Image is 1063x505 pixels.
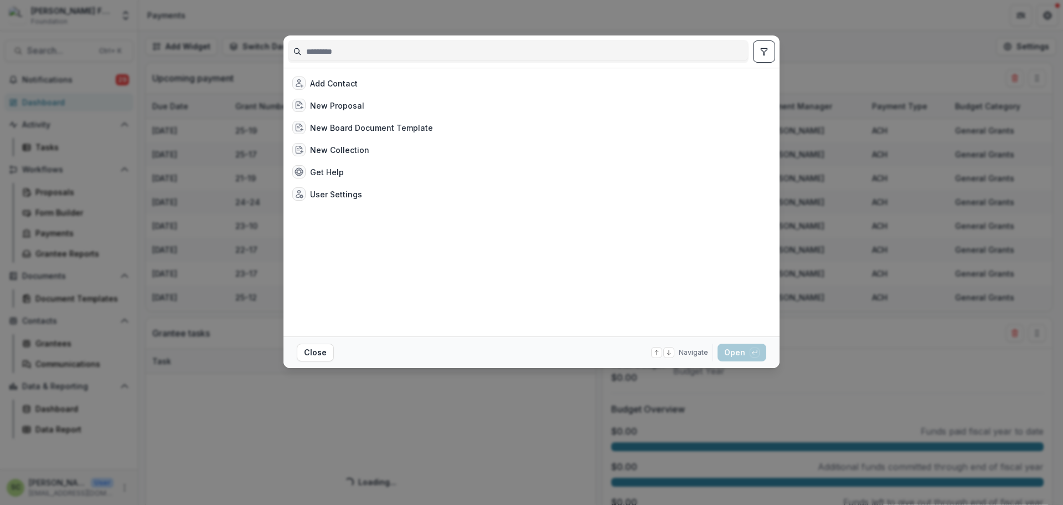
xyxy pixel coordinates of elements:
[310,100,364,111] div: New Proposal
[753,40,775,63] button: toggle filters
[310,78,358,89] div: Add Contact
[297,344,334,361] button: Close
[310,122,433,134] div: New Board Document Template
[310,166,344,178] div: Get Help
[679,348,708,358] span: Navigate
[310,144,369,156] div: New Collection
[310,188,362,200] div: User Settings
[718,344,766,361] button: Open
